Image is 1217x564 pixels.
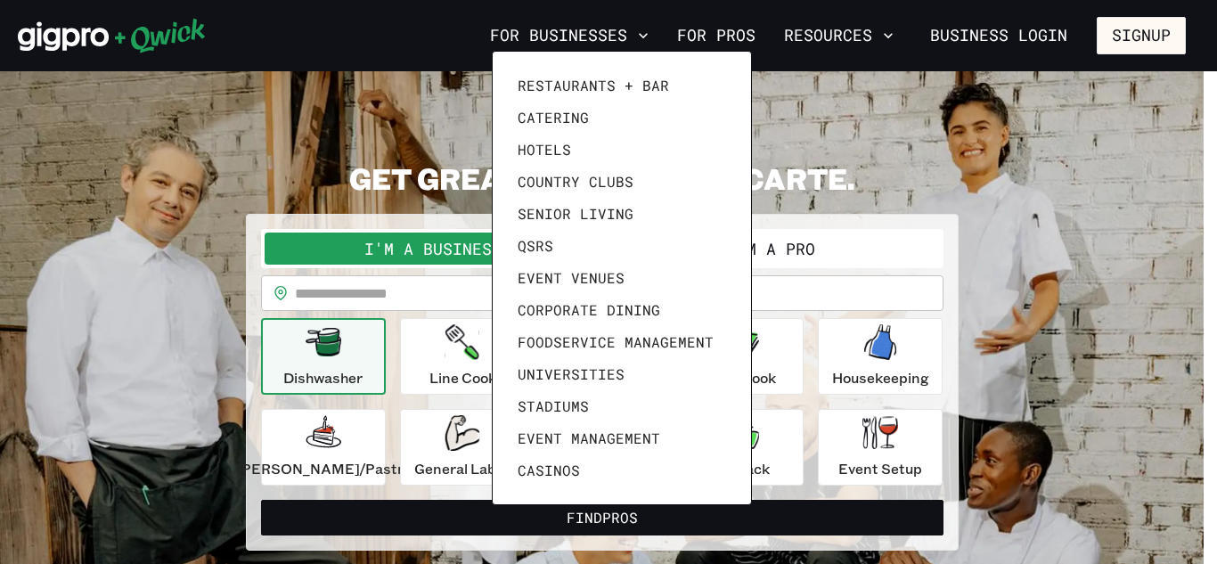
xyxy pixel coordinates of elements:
span: Corporate Dining [518,301,660,319]
span: Universities [518,365,625,383]
span: Country Clubs [518,173,633,191]
span: Casinos [518,462,580,479]
span: Restaurants + Bar [518,77,669,94]
span: Senior Living [518,205,633,223]
span: Foodservice Management [518,333,714,351]
span: Hotels [518,141,571,159]
span: Catering [518,109,589,127]
span: Event Venues [518,269,625,287]
span: Event Management [518,429,660,447]
span: QSRs [518,237,553,255]
span: Stadiums [518,397,589,415]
